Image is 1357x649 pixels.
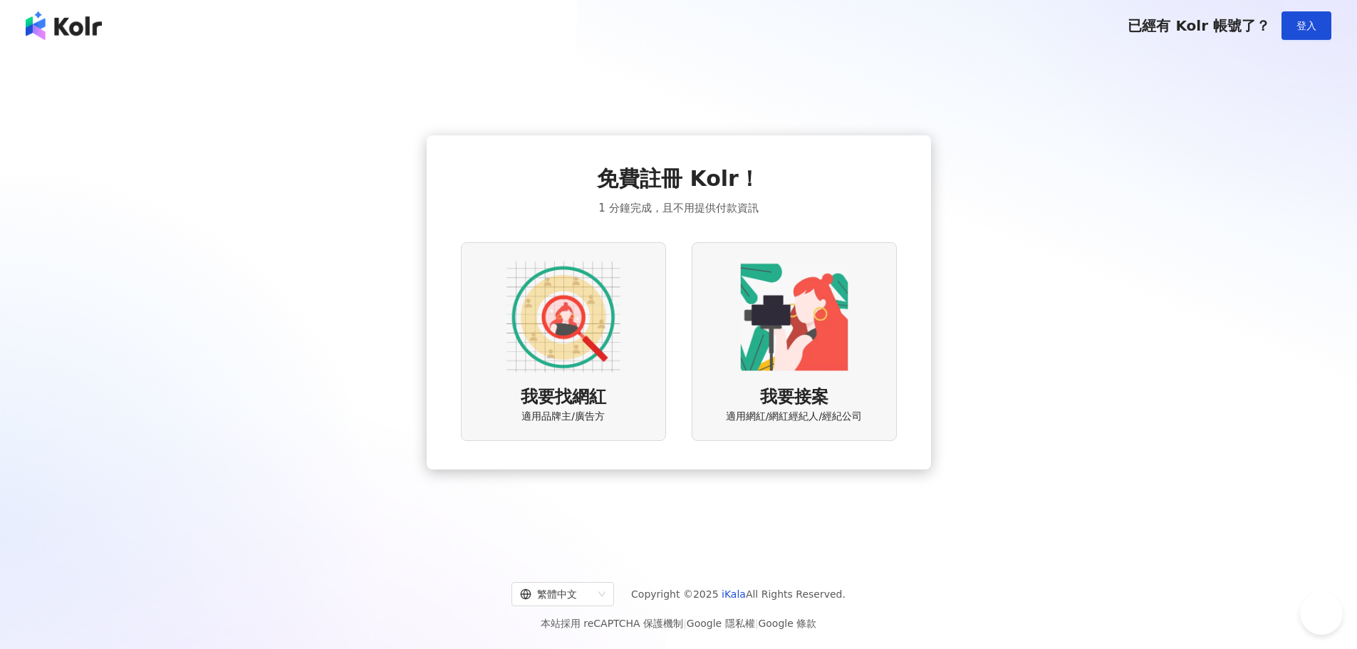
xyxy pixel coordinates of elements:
div: 繁體中文 [520,583,593,606]
a: Google 隱私權 [687,618,755,629]
img: AD identity option [506,260,620,374]
button: 登入 [1281,11,1331,40]
span: 1 分鐘完成，且不用提供付款資訊 [598,199,758,217]
span: 登入 [1296,20,1316,31]
img: KOL identity option [737,260,851,374]
span: 適用品牌主/廣告方 [521,410,605,424]
span: 已經有 Kolr 帳號了？ [1128,17,1270,34]
span: | [755,618,759,629]
span: | [683,618,687,629]
span: 免費註冊 Kolr！ [597,164,760,194]
span: 適用網紅/網紅經紀人/經紀公司 [726,410,862,424]
span: 我要接案 [760,385,828,410]
a: Google 條款 [758,618,816,629]
a: iKala [722,588,746,600]
span: 本站採用 reCAPTCHA 保護機制 [541,615,816,632]
span: 我要找網紅 [521,385,606,410]
span: Copyright © 2025 All Rights Reserved. [631,586,846,603]
iframe: Help Scout Beacon - Open [1300,592,1343,635]
img: logo [26,11,102,40]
